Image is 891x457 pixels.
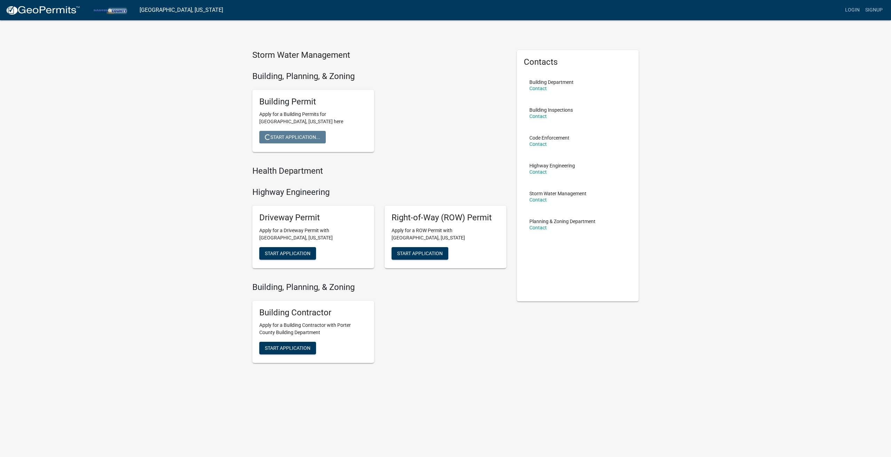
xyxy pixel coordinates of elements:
[259,322,367,336] p: Apply for a Building Contractor with Porter County Building Department
[529,108,573,112] p: Building Inspections
[529,163,575,168] p: Highway Engineering
[392,227,499,242] p: Apply for a ROW Permit with [GEOGRAPHIC_DATA], [US_STATE]
[397,250,443,256] span: Start Application
[392,213,499,223] h5: Right-of-Way (ROW) Permit
[529,135,569,140] p: Code Enforcement
[524,57,632,67] h5: Contacts
[252,50,506,60] h4: Storm Water Management
[86,5,134,15] img: Porter County, Indiana
[529,86,547,91] a: Contact
[265,250,310,256] span: Start Application
[265,134,320,140] span: Start Application...
[140,4,223,16] a: [GEOGRAPHIC_DATA], [US_STATE]
[252,71,506,81] h4: Building, Planning, & Zoning
[529,113,547,119] a: Contact
[259,131,326,143] button: Start Application...
[259,247,316,260] button: Start Application
[529,191,586,196] p: Storm Water Management
[392,247,448,260] button: Start Application
[529,169,547,175] a: Contact
[252,187,506,197] h4: Highway Engineering
[259,213,367,223] h5: Driveway Permit
[529,219,596,224] p: Planning & Zoning Department
[529,80,574,85] p: Building Department
[259,227,367,242] p: Apply for a Driveway Permit with [GEOGRAPHIC_DATA], [US_STATE]
[259,111,367,125] p: Apply for a Building Permits for [GEOGRAPHIC_DATA], [US_STATE] here
[265,345,310,351] span: Start Application
[529,197,547,203] a: Contact
[529,141,547,147] a: Contact
[252,166,506,176] h4: Health Department
[252,282,506,292] h4: Building, Planning, & Zoning
[529,225,547,230] a: Contact
[259,342,316,354] button: Start Application
[862,3,885,17] a: Signup
[842,3,862,17] a: Login
[259,97,367,107] h5: Building Permit
[259,308,367,318] h5: Building Contractor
